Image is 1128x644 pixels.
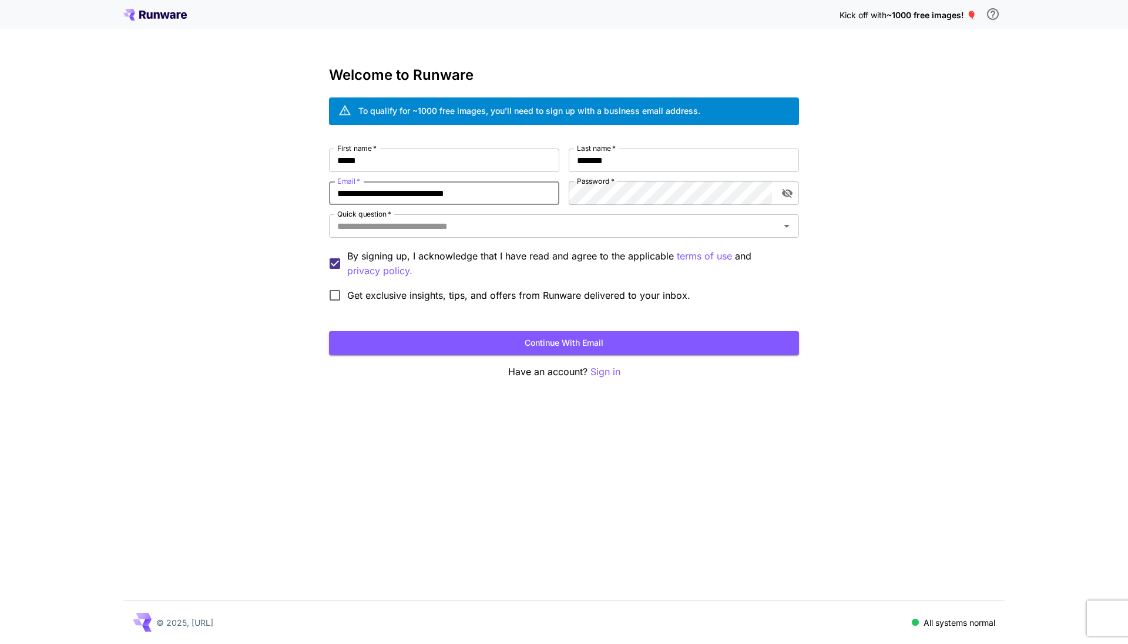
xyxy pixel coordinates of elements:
span: Kick off with [840,10,887,20]
p: © 2025, [URL] [156,616,213,629]
p: Have an account? [329,365,799,379]
p: terms of use [677,249,732,264]
button: Open [778,218,795,234]
p: privacy policy. [347,264,412,278]
label: Quick question [337,209,391,219]
button: toggle password visibility [777,183,798,204]
button: By signing up, I acknowledge that I have read and agree to the applicable and privacy policy. [677,249,732,264]
span: ~1000 free images! 🎈 [887,10,976,20]
button: Continue with email [329,331,799,355]
button: By signing up, I acknowledge that I have read and agree to the applicable terms of use and [347,264,412,278]
button: Sign in [590,365,620,379]
button: In order to qualify for free credit, you need to sign up with a business email address and click ... [981,2,1005,26]
p: All systems normal [924,616,995,629]
p: By signing up, I acknowledge that I have read and agree to the applicable and [347,249,790,278]
label: First name [337,143,377,153]
label: Last name [577,143,616,153]
span: Get exclusive insights, tips, and offers from Runware delivered to your inbox. [347,288,690,302]
label: Email [337,176,360,186]
div: To qualify for ~1000 free images, you’ll need to sign up with a business email address. [358,104,700,117]
h3: Welcome to Runware [329,67,799,83]
label: Password [577,176,615,186]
